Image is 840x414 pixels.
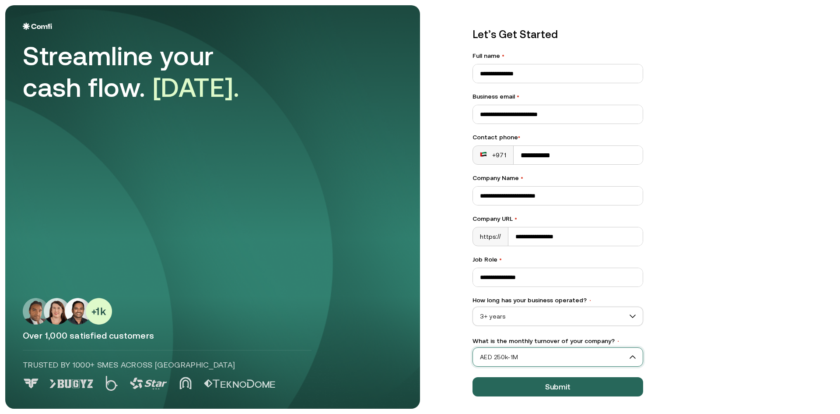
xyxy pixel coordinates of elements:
[23,330,402,341] p: Over 1,000 satisfied customers
[472,377,643,396] button: Submit
[23,359,311,371] p: Trusted by 1000+ SMEs across [GEOGRAPHIC_DATA]
[472,133,643,142] div: Contact phone
[588,297,592,304] span: •
[499,256,502,263] span: •
[130,378,167,389] img: Logo 3
[521,174,523,181] span: •
[23,379,39,389] img: Logo 0
[514,215,517,222] span: •
[517,93,519,100] span: •
[23,23,52,30] img: Logo
[518,134,520,141] span: •
[473,350,643,364] span: AED 250k-1M
[472,27,643,42] p: Let’s Get Started
[204,379,275,388] img: Logo 5
[472,173,643,183] label: Company Name
[472,336,643,346] label: What is the monthly turnover of your company?
[472,296,643,305] label: How long has your business operated?
[616,338,620,344] span: •
[473,227,508,246] div: https://
[49,379,93,388] img: Logo 1
[473,310,643,323] span: 3+ years
[472,51,643,60] label: Full name
[105,376,118,391] img: Logo 2
[472,255,643,264] label: Job Role
[472,214,643,223] label: Company URL
[153,72,240,103] span: [DATE].
[179,377,192,389] img: Logo 4
[480,151,506,159] div: +971
[23,40,268,103] div: Streamline your cash flow.
[502,52,504,59] span: •
[472,92,643,101] label: Business email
